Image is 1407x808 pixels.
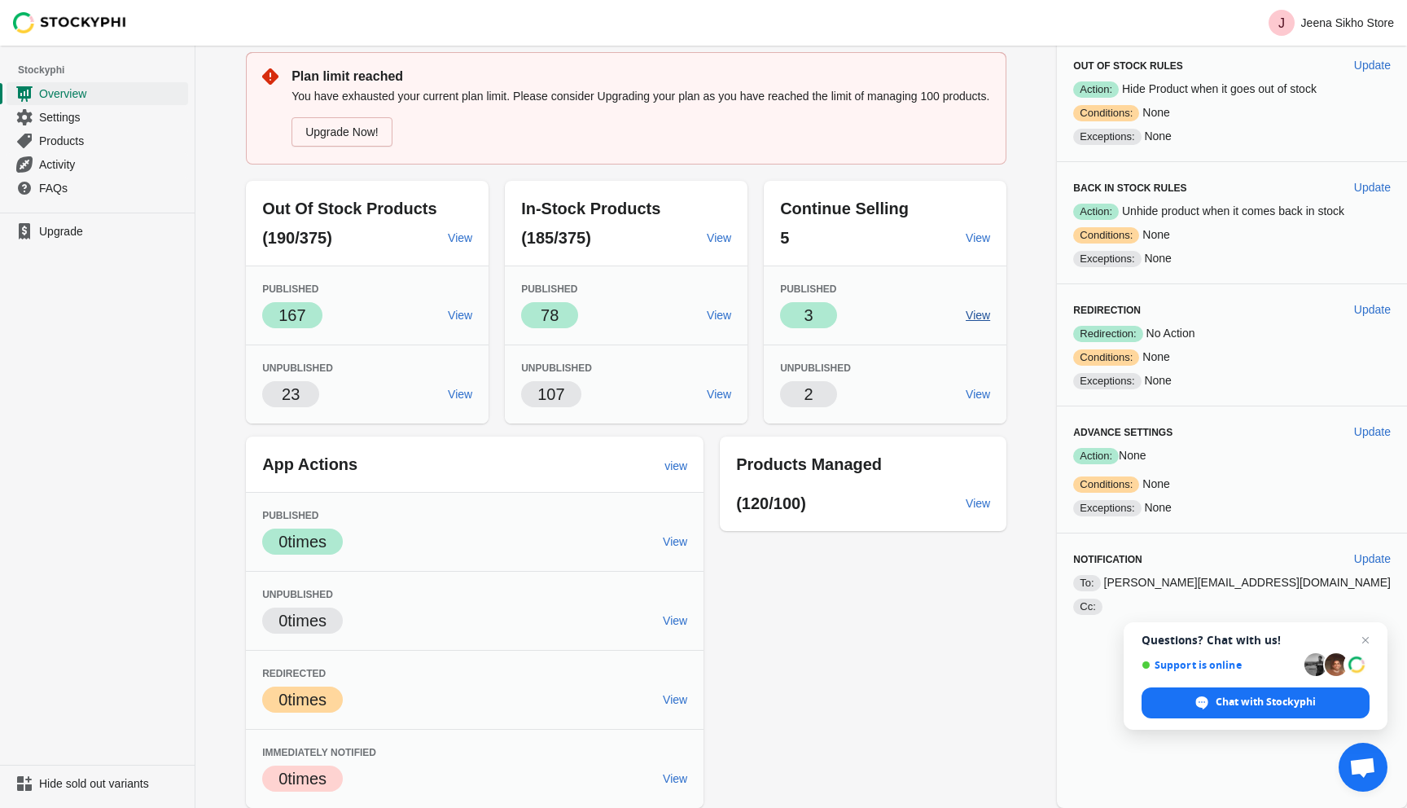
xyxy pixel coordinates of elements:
[1142,687,1370,718] div: Chat with Stockyphi
[537,383,564,406] p: 107
[1073,349,1139,366] span: Conditions:
[966,309,990,322] span: View
[1348,50,1397,80] button: Update
[966,231,990,244] span: View
[448,388,472,401] span: View
[1073,81,1391,98] p: Hide Product when it goes out of stock
[521,229,591,247] span: (185/375)
[1073,500,1141,516] span: Exceptions:
[521,283,577,295] span: Published
[1073,476,1391,493] p: None
[441,223,479,253] a: View
[663,535,687,548] span: View
[262,589,333,600] span: Unpublished
[278,691,327,709] span: 0 times
[966,497,990,510] span: View
[1216,695,1316,709] span: Chat with Stockyphi
[700,223,738,253] a: View
[658,451,694,481] a: view
[39,156,185,173] span: Activity
[1073,349,1391,366] p: None
[1073,304,1341,317] h3: Redirection
[1354,425,1391,438] span: Update
[7,772,188,795] a: Hide sold out variants
[1301,16,1394,29] p: Jeena Sikho Store
[39,133,185,149] span: Products
[656,527,694,556] a: View
[656,606,694,635] a: View
[1073,227,1139,244] span: Conditions:
[1348,417,1397,446] button: Update
[736,494,806,512] span: (120/100)
[804,306,813,324] span: 3
[1073,204,1119,220] span: Action:
[736,455,882,473] span: Products Managed
[7,220,188,243] a: Upgrade
[1073,203,1391,220] p: Unhide product when it comes back in stock
[39,223,185,239] span: Upgrade
[39,775,185,792] span: Hide sold out variants
[13,12,127,33] img: Stockyphi
[291,88,990,104] p: You have exhausted your current plan limit. Please consider Upgrading your plan as you have reach...
[664,459,687,472] span: view
[1073,129,1141,145] span: Exceptions:
[39,86,185,102] span: Overview
[291,67,990,86] p: Plan limit reached
[262,229,332,247] span: (190/375)
[1073,251,1141,267] span: Exceptions:
[262,283,318,295] span: Published
[1348,544,1397,573] button: Update
[780,283,836,295] span: Published
[707,231,731,244] span: View
[700,380,738,409] a: View
[521,362,592,374] span: Unpublished
[1073,599,1102,615] span: Cc:
[1354,552,1391,565] span: Update
[262,455,357,473] span: App Actions
[541,306,559,324] span: 78
[663,614,687,627] span: View
[966,388,990,401] span: View
[959,380,997,409] a: View
[262,668,326,679] span: Redirected
[7,129,188,152] a: Products
[1278,16,1285,30] text: J
[804,385,813,403] span: 2
[39,109,185,125] span: Settings
[959,489,997,518] a: View
[1073,326,1142,342] span: Redirection:
[1073,104,1391,121] p: None
[1073,574,1391,591] p: [PERSON_NAME][EMAIL_ADDRESS][DOMAIN_NAME]
[1348,295,1397,324] button: Update
[700,301,738,330] a: View
[1073,499,1391,516] p: None
[656,764,694,793] a: View
[262,510,318,521] span: Published
[663,772,687,785] span: View
[262,362,333,374] span: Unpublished
[441,380,479,409] a: View
[1142,659,1299,671] span: Support is online
[707,309,731,322] span: View
[1348,173,1397,202] button: Update
[1073,81,1119,98] span: Action:
[7,105,188,129] a: Settings
[1073,128,1391,145] p: None
[1073,182,1341,195] h3: Back in Stock Rules
[1269,10,1295,36] span: Avatar with initials J
[707,388,731,401] span: View
[1073,372,1391,389] p: None
[39,180,185,196] span: FAQs
[1073,105,1139,121] span: Conditions:
[262,747,376,758] span: Immediately Notified
[1339,743,1387,792] div: Open chat
[521,200,660,217] span: In-Stock Products
[7,176,188,200] a: FAQs
[291,117,392,147] a: Upgrade Now!
[1073,476,1139,493] span: Conditions:
[7,81,188,105] a: Overview
[1073,250,1391,267] p: None
[1356,630,1375,650] span: Close chat
[1354,59,1391,72] span: Update
[262,200,436,217] span: Out Of Stock Products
